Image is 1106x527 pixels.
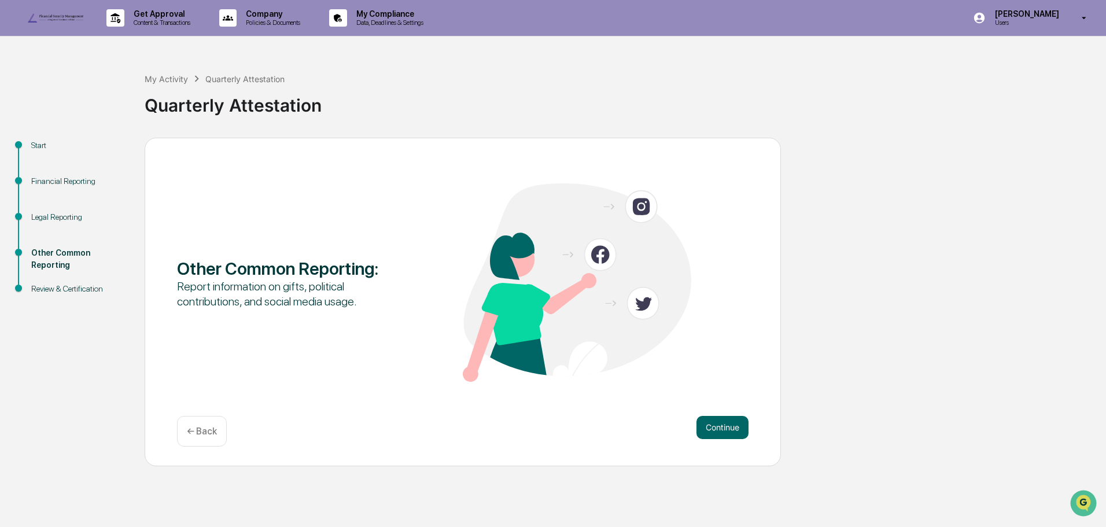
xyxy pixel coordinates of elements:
[12,89,32,109] img: 1746055101610-c473b297-6a78-478c-a979-82029cc54cd1
[12,24,211,43] p: How can we help?
[12,147,21,156] div: 🖐️
[82,196,140,205] a: Powered byPylon
[31,139,126,152] div: Start
[31,247,126,271] div: Other Common Reporting
[7,163,78,184] a: 🔎Data Lookup
[237,9,306,19] p: Company
[1069,489,1100,520] iframe: Open customer support
[986,9,1065,19] p: [PERSON_NAME]
[23,146,75,157] span: Preclearance
[145,74,188,84] div: My Activity
[347,9,429,19] p: My Compliance
[347,19,429,27] p: Data, Deadlines & Settings
[463,183,691,382] img: Other Common Reporting
[177,258,405,279] div: Other Common Reporting :
[124,19,196,27] p: Content & Transactions
[31,283,126,295] div: Review & Certification
[237,19,306,27] p: Policies & Documents
[124,9,196,19] p: Get Approval
[12,169,21,178] div: 🔎
[187,426,217,437] p: ← Back
[84,147,93,156] div: 🗄️
[115,196,140,205] span: Pylon
[39,89,190,100] div: Start new chat
[23,168,73,179] span: Data Lookup
[205,74,285,84] div: Quarterly Attestation
[31,211,126,223] div: Legal Reporting
[28,13,83,23] img: logo
[986,19,1065,27] p: Users
[79,141,148,162] a: 🗄️Attestations
[177,279,405,309] div: Report information on gifts, political contributions, and social media usage.
[7,141,79,162] a: 🖐️Preclearance
[31,175,126,187] div: Financial Reporting
[197,92,211,106] button: Start new chat
[696,416,749,439] button: Continue
[145,86,1100,116] div: Quarterly Attestation
[95,146,143,157] span: Attestations
[39,100,151,109] div: We're offline, we'll be back soon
